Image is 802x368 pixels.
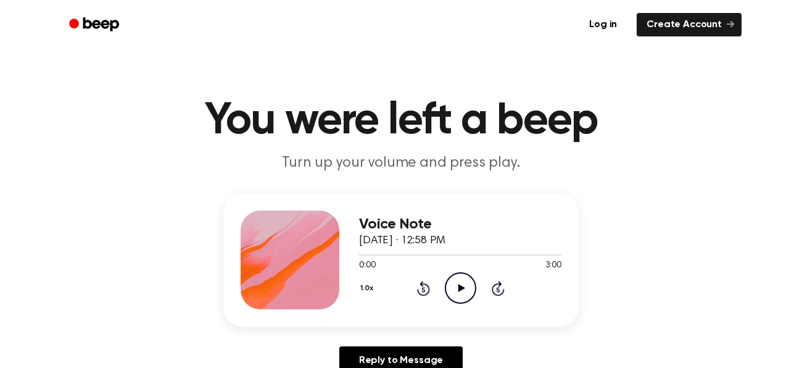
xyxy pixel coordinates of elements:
a: Create Account [637,13,742,36]
span: 3:00 [545,259,561,272]
h3: Voice Note [359,216,561,233]
a: Beep [60,13,130,37]
a: Log in [577,10,629,39]
h1: You were left a beep [85,99,717,143]
button: 1.0x [359,278,378,299]
p: Turn up your volume and press play. [164,153,638,174]
span: [DATE] · 12:58 PM [359,235,445,246]
span: 0:00 [359,259,375,272]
